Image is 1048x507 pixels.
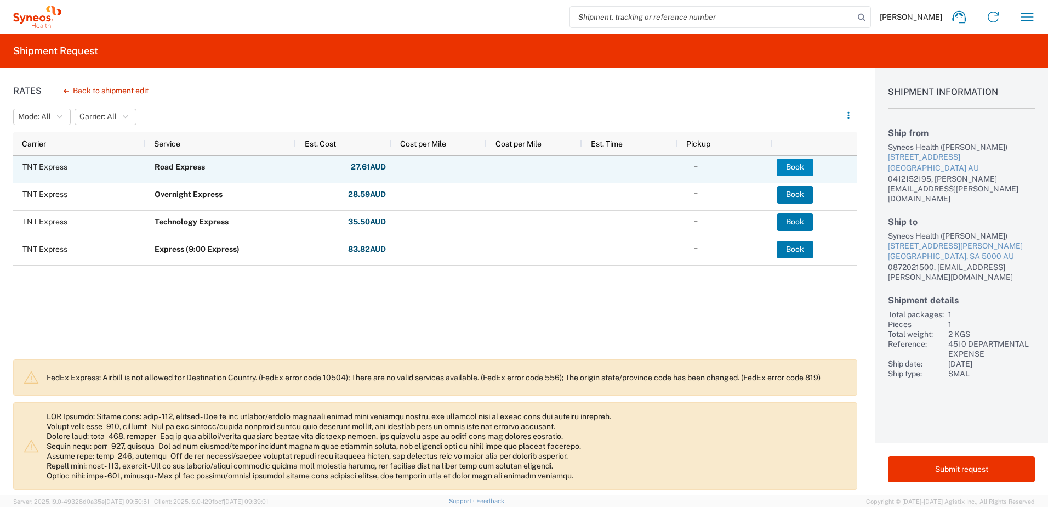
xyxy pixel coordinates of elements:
span: Est. Cost [305,139,336,148]
span: Cost per Mile [495,139,542,148]
strong: 27.61 AUD [351,162,386,172]
div: [GEOGRAPHIC_DATA], SA 5000 AU [888,251,1035,262]
span: TNT Express [22,162,67,171]
span: [DATE] 09:39:01 [224,498,268,505]
span: Est. Time [591,139,623,148]
div: 0872021500, [EMAIL_ADDRESS][PERSON_NAME][DOMAIN_NAME] [888,262,1035,282]
button: Book [777,241,813,258]
button: Book [777,186,813,204]
strong: 28.59 AUD [348,189,386,200]
h2: Ship from [888,128,1035,138]
input: Shipment, tracking or reference number [570,7,854,27]
button: Mode: All [13,109,71,125]
strong: 35.50 AUD [348,217,386,227]
div: Total packages: [888,309,944,319]
button: Submit request [888,456,1035,482]
div: [GEOGRAPHIC_DATA] AU [888,163,1035,174]
button: Book [777,213,813,231]
h2: Shipment details [888,295,1035,306]
a: Feedback [476,498,504,504]
a: Support [449,498,476,504]
span: Cost per Mile [400,139,446,148]
span: Carrier [22,139,46,148]
span: TNT Express [22,245,67,253]
div: 2 KGS [948,329,1035,339]
strong: 83.82 AUD [348,244,386,255]
div: Syneos Health ([PERSON_NAME]) [888,142,1035,152]
b: Technology Express [155,217,229,226]
span: Copyright © [DATE]-[DATE] Agistix Inc., All Rights Reserved [866,497,1035,506]
h1: Rates [13,86,42,96]
h1: Shipment Information [888,87,1035,109]
button: Carrier: All [75,109,136,125]
a: [STREET_ADDRESS][PERSON_NAME][GEOGRAPHIC_DATA], SA 5000 AU [888,241,1035,262]
b: Overnight Express [155,190,223,199]
span: [PERSON_NAME] [880,12,942,22]
span: Client: 2025.19.0-129fbcf [154,498,268,505]
span: Carrier: All [79,111,117,122]
div: 1 [948,309,1035,319]
span: Server: 2025.19.0-49328d0a35e [13,498,149,505]
span: Pickup [686,139,710,148]
div: 0412152195, [PERSON_NAME][EMAIL_ADDRESS][PERSON_NAME][DOMAIN_NAME] [888,174,1035,204]
div: [DATE] [948,359,1035,369]
a: [STREET_ADDRESS][GEOGRAPHIC_DATA] AU [888,152,1035,173]
button: 28.59AUD [348,186,386,204]
b: Express (9:00 Express) [155,245,240,253]
div: Pieces [888,319,944,329]
div: Total weight: [888,329,944,339]
span: [DATE] 09:50:51 [105,498,149,505]
div: [STREET_ADDRESS] [888,152,1035,163]
button: 83.82AUD [348,241,386,258]
button: Book [777,159,813,176]
div: [STREET_ADDRESS][PERSON_NAME] [888,241,1035,252]
div: Reference: [888,339,944,359]
div: SMAL [948,369,1035,379]
span: TNT Express [22,190,67,199]
span: Mode: All [18,111,51,122]
div: 4510 DEPARTMENTAL EXPENSE [948,339,1035,359]
p: LOR Ipsumdo: Sitame cons: adip - 112, elitsed - Doe te inc utlabor/etdolo magnaali enimad mini ve... [47,412,848,481]
h2: Shipment Request [13,44,98,58]
span: TNT Express [22,217,67,226]
div: Syneos Health ([PERSON_NAME]) [888,231,1035,241]
div: 1 [948,319,1035,329]
div: Ship date: [888,359,944,369]
b: Road Express [155,162,205,171]
p: FedEx Express: Airbill is not allowed for Destination Country. (FedEx error code 10504); There ar... [47,373,848,382]
h2: Ship to [888,217,1035,227]
div: Ship type: [888,369,944,379]
button: 35.50AUD [348,213,386,231]
span: Service [154,139,180,148]
button: Back to shipment edit [55,81,157,100]
button: 27.61AUD [350,159,386,176]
